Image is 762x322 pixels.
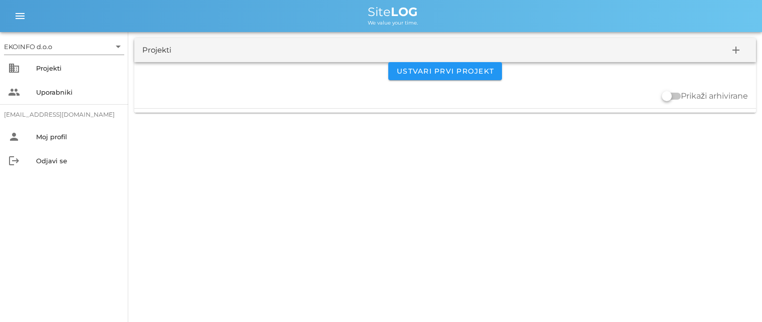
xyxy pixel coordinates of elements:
div: Projekti [142,45,171,56]
div: EKOINFO d.o.o [4,39,124,55]
div: Odjavi se [36,157,120,165]
button: Ustvari prvi projekt [388,62,502,80]
i: logout [8,155,20,167]
i: business [8,62,20,74]
i: people [8,86,20,98]
span: We value your time. [368,20,418,26]
i: add [730,44,742,56]
label: Prikaži arhivirane [681,91,748,101]
b: LOG [391,5,418,19]
i: menu [14,10,26,22]
div: Moj profil [36,133,120,141]
div: EKOINFO d.o.o [4,42,52,51]
i: person [8,131,20,143]
i: arrow_drop_down [112,41,124,53]
div: Projekti [36,64,120,72]
span: Site [368,5,418,19]
div: Uporabniki [36,88,120,96]
span: Ustvari prvi projekt [396,67,494,76]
